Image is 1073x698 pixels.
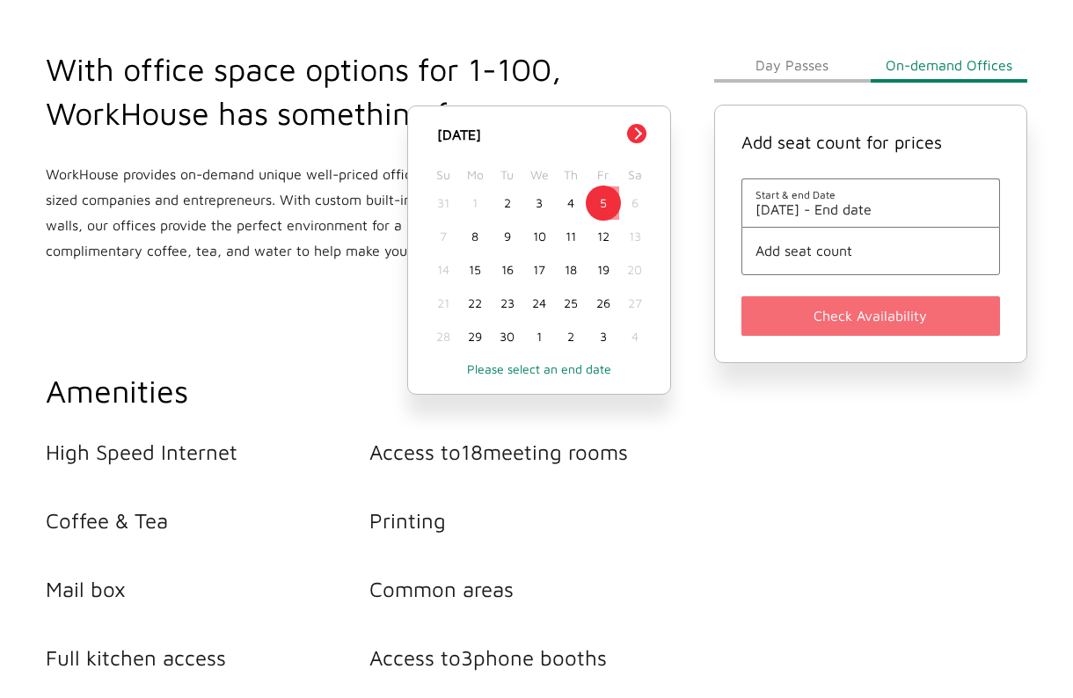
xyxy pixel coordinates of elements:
[369,577,693,601] li: Common areas
[492,253,523,287] div: Choose Tuesday, September 16th, 2025
[755,188,986,217] button: Start & end Date[DATE] - End date
[555,287,587,320] div: Choose Thursday, September 25th, 2025
[523,186,555,220] div: Choose Wednesday, September 3rd, 2025
[627,124,646,143] button: Next Month
[587,163,618,186] div: Fr
[755,188,986,201] span: Start & end Date
[587,186,618,220] div: Choose Friday, September 5th, 2025
[46,162,638,264] p: WorkHouse provides on-demand unique well-priced office spaces for small and medium-sized companie...
[755,201,986,217] span: [DATE] - End date
[871,47,1027,83] button: On-demand Offices
[369,440,693,464] li: Access to 18 meeting rooms
[587,287,618,320] div: Choose Friday, September 26th, 2025
[619,163,651,186] div: Sa
[459,253,491,287] div: Choose Monday, September 15th, 2025
[492,287,523,320] div: Choose Tuesday, September 23rd, 2025
[492,320,523,353] div: Choose Tuesday, September 30th, 2025
[459,287,491,320] div: Choose Monday, September 22nd, 2025
[427,124,651,145] div: [DATE]
[555,163,587,186] div: Th
[523,320,555,353] div: Choose Wednesday, October 1st, 2025
[46,645,369,670] li: Full kitchen access
[459,220,491,253] div: Choose Monday, September 8th, 2025
[523,220,555,253] div: Choose Wednesday, September 10th, 2025
[459,320,491,353] div: Choose Monday, September 29th, 2025
[46,577,369,601] li: Mail box
[46,508,369,533] li: Coffee & Tea
[587,253,618,287] div: Choose Friday, September 19th, 2025
[741,296,1000,336] button: Check Availability
[555,253,587,287] div: Choose Thursday, September 18th, 2025
[46,47,638,135] h2: With office space options for 1-100, WorkHouse has something for everyone.
[492,186,523,220] div: Choose Tuesday, September 2nd, 2025
[46,369,693,413] h2: Amenities
[587,220,618,253] div: Choose Friday, September 12th, 2025
[523,163,555,186] div: We
[492,220,523,253] div: Choose Tuesday, September 9th, 2025
[46,440,369,464] li: High Speed Internet
[555,186,587,220] div: Choose Thursday, September 4th, 2025
[555,320,587,353] div: Choose Thursday, October 2nd, 2025
[741,132,1000,152] h4: Add seat count for prices
[714,47,871,83] button: Day Passes
[587,320,618,353] div: Choose Friday, October 3rd, 2025
[459,163,491,186] div: Mo
[369,645,693,670] li: Access to 3 phone booths
[523,253,555,287] div: Choose Wednesday, September 17th, 2025
[427,186,651,353] div: month 2025-09
[492,163,523,186] div: Tu
[523,287,555,320] div: Choose Wednesday, September 24th, 2025
[555,220,587,253] div: Choose Thursday, September 11th, 2025
[426,361,653,376] p: Please select an end date
[755,243,986,258] button: Add seat count
[369,508,693,533] li: Printing
[427,163,459,186] div: Su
